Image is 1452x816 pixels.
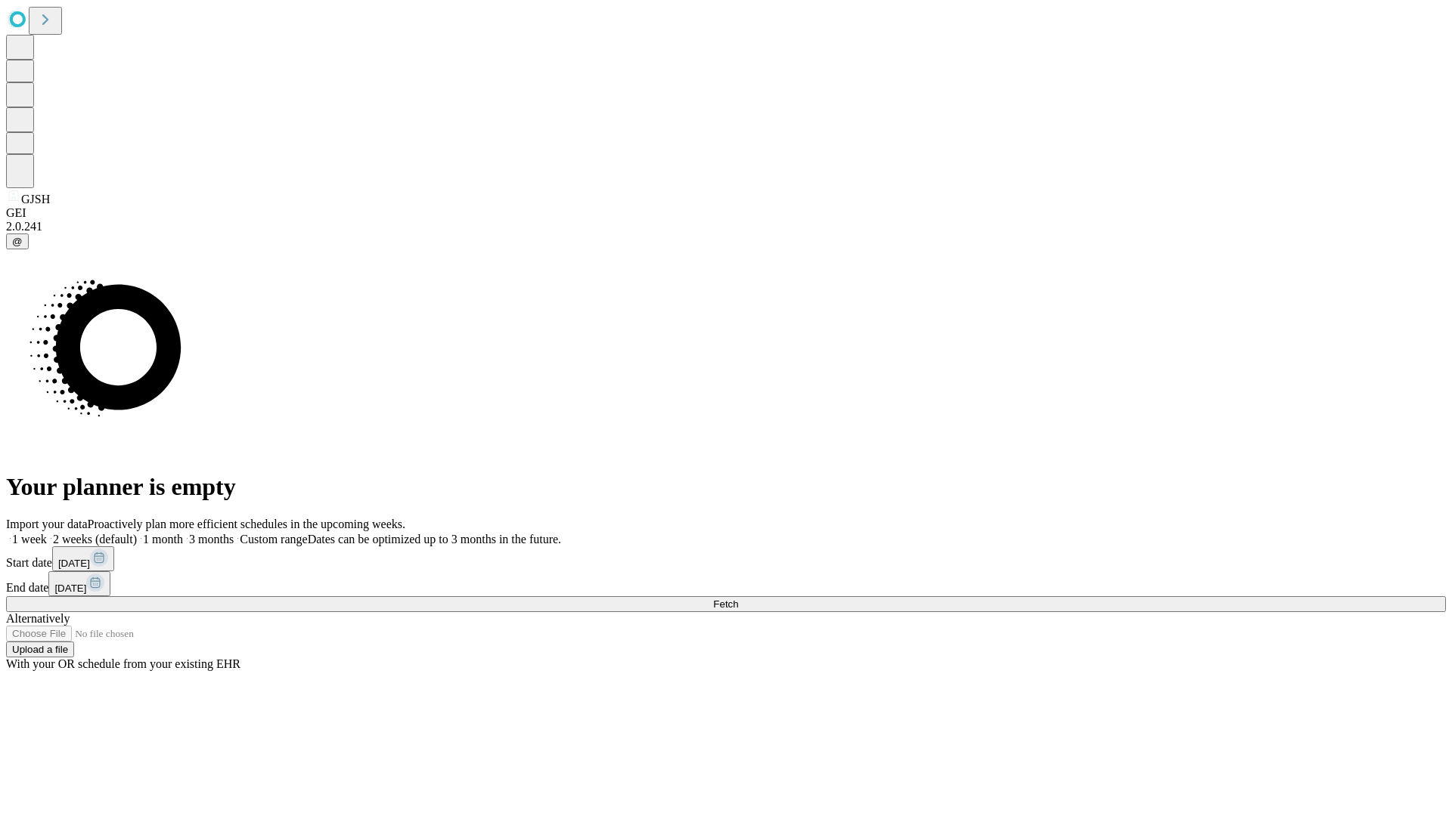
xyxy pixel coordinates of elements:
div: Start date [6,546,1446,571]
button: [DATE] [52,546,114,571]
h1: Your planner is empty [6,473,1446,501]
span: Import your data [6,518,88,530]
span: With your OR schedule from your existing EHR [6,657,240,670]
button: Fetch [6,596,1446,612]
div: End date [6,571,1446,596]
span: Alternatively [6,612,70,625]
span: 2 weeks (default) [53,533,137,546]
button: Upload a file [6,641,74,657]
button: @ [6,233,29,249]
span: 1 month [143,533,183,546]
span: 1 week [12,533,47,546]
span: 3 months [189,533,234,546]
span: Fetch [713,598,738,610]
span: Custom range [240,533,307,546]
div: GEI [6,206,1446,220]
span: Dates can be optimized up to 3 months in the future. [308,533,561,546]
span: Proactively plan more efficient schedules in the upcoming weeks. [88,518,405,530]
span: @ [12,236,23,247]
span: [DATE] [58,558,90,569]
div: 2.0.241 [6,220,1446,233]
button: [DATE] [48,571,110,596]
span: GJSH [21,193,50,206]
span: [DATE] [54,583,86,594]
